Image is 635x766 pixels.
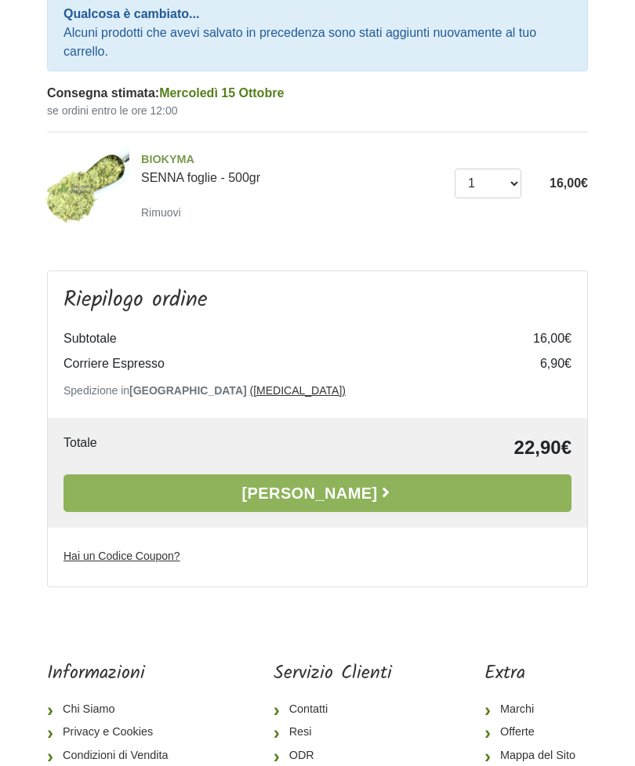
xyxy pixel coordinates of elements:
[484,721,588,744] a: Offerte
[42,145,129,233] img: SENNA foglie - 500gr
[47,663,180,685] h5: Informazioni
[274,663,392,685] h5: Servizio Clienti
[63,434,250,462] td: Totale
[509,326,571,351] td: 16,00€
[47,103,588,119] small: se ordini entro le ore 12:00
[550,176,588,190] span: 16,00€
[63,548,180,565] label: Hai un Codice Coupon?
[47,721,180,744] a: Privacy e Cookies
[159,86,284,100] span: Mercoledì 15 Ottobre
[274,721,392,744] a: Resi
[250,384,346,397] a: ([MEDICAL_DATA])
[141,206,181,219] small: Rimuovi
[63,326,509,351] td: Subtotale
[63,351,509,376] td: Corriere Espresso
[129,384,247,397] b: [GEOGRAPHIC_DATA]
[141,202,187,222] a: Rimuovi
[47,84,588,103] div: Consegna stimata:
[484,663,588,685] h5: Extra
[484,698,588,721] a: Marchi
[509,351,571,376] td: 6,90€
[63,7,199,20] strong: Qualcosa è cambiato...
[250,434,571,462] td: 22,90€
[63,287,571,314] h3: Riepilogo ordine
[63,550,180,562] u: Hai un Codice Coupon?
[274,698,392,721] a: Contatti
[63,474,571,512] a: [PERSON_NAME]
[47,698,180,721] a: Chi Siamo
[63,383,571,399] p: Spedizione in
[141,151,431,169] span: BIOKYMA
[141,151,431,184] a: BIOKYMASENNA foglie - 500gr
